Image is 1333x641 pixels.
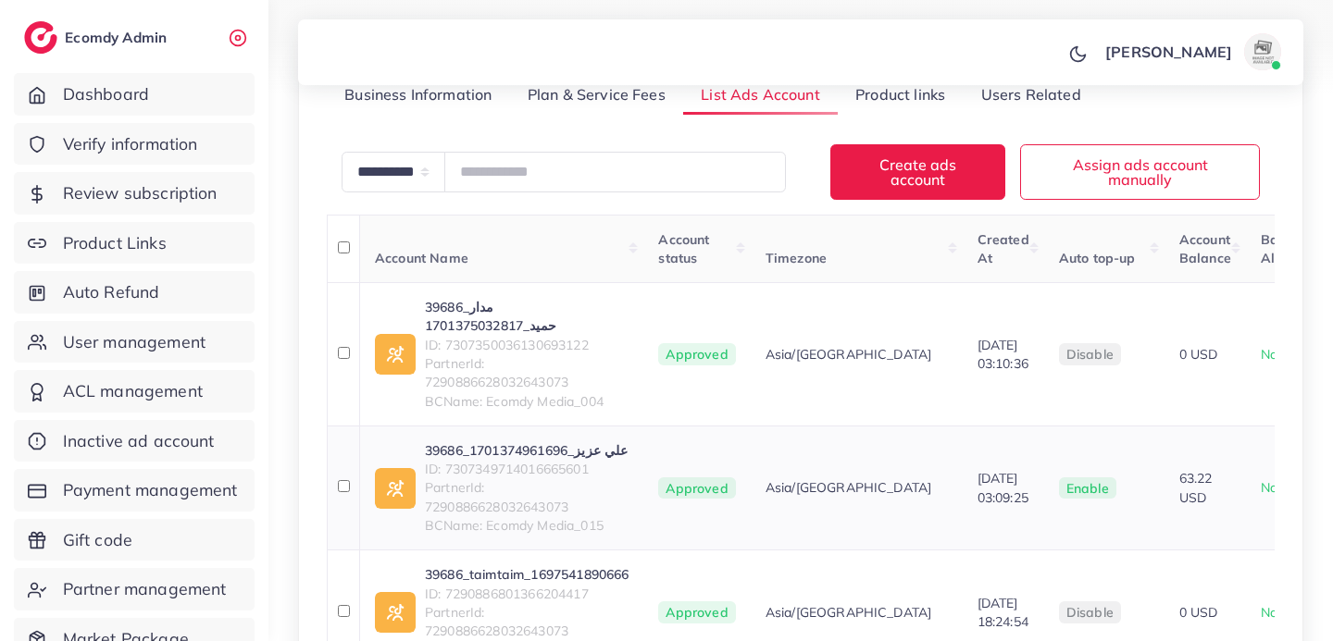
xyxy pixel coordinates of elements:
[766,250,827,266] span: Timezone
[425,565,629,584] a: 39686_taimtaim_1697541890666
[14,420,255,462] a: Inactive ad account
[14,222,255,265] a: Product Links
[1261,479,1277,496] span: No
[63,280,160,304] span: Auto Refund
[24,21,57,54] img: logo
[14,321,255,364] a: User management
[425,298,629,336] a: 39686_مدار حميد_1701375032817
[1179,470,1213,505] span: 63.22 USD
[830,144,1005,199] button: Create ads account
[65,29,171,46] h2: Ecomdy Admin
[1244,33,1281,70] img: avatar
[510,76,683,116] a: Plan & Service Fees
[658,343,735,365] span: Approved
[24,21,171,54] a: logoEcomdy Admin
[425,478,629,516] span: PartnerId: 7290886628032643073
[14,519,255,561] a: Gift code
[766,345,932,364] span: Asia/[GEOGRAPHIC_DATA]
[63,330,206,354] span: User management
[63,478,238,502] span: Payment management
[1261,231,1313,266] span: Balance Alert
[14,568,255,610] a: Partner management
[1066,604,1114,621] span: disable
[1059,250,1136,266] span: Auto top-up
[658,477,735,499] span: Approved
[14,271,255,314] a: Auto Refund
[1179,604,1218,621] span: 0 USD
[327,76,510,116] a: Business Information
[963,76,1098,116] a: Users Related
[1095,33,1289,70] a: [PERSON_NAME]avatar
[425,603,629,641] span: PartnerId: 7290886628032643073
[425,460,629,478] span: ID: 7307349714016665601
[14,370,255,413] a: ACL management
[63,231,167,255] span: Product Links
[766,478,932,497] span: Asia/[GEOGRAPHIC_DATA]
[978,470,1028,505] span: [DATE] 03:09:25
[375,592,416,633] img: ic-ad-info.7fc67b75.svg
[978,595,1028,630] span: [DATE] 18:24:54
[425,516,629,535] span: BCName: Ecomdy Media_015
[425,441,629,460] a: 39686_علي عزيز_1701374961696
[63,577,227,601] span: Partner management
[375,334,416,375] img: ic-ad-info.7fc67b75.svg
[375,468,416,509] img: ic-ad-info.7fc67b75.svg
[425,392,629,411] span: BCName: Ecomdy Media_004
[425,336,629,354] span: ID: 7307350036130693122
[658,601,735,623] span: Approved
[1261,604,1277,621] span: No
[14,172,255,215] a: Review subscription
[375,250,468,266] span: Account Name
[63,132,198,156] span: Verify information
[1261,346,1277,363] span: No
[838,76,963,116] a: Product links
[14,123,255,166] a: Verify information
[1020,144,1260,199] button: Assign ads account manually
[14,469,255,512] a: Payment management
[14,73,255,116] a: Dashboard
[1179,346,1218,363] span: 0 USD
[1105,41,1232,63] p: [PERSON_NAME]
[1179,231,1231,266] span: Account Balance
[63,181,218,205] span: Review subscription
[978,231,1029,266] span: Created At
[63,379,203,403] span: ACL management
[63,82,149,106] span: Dashboard
[425,585,629,603] span: ID: 7290886801366204417
[63,429,215,453] span: Inactive ad account
[766,603,932,622] span: Asia/[GEOGRAPHIC_DATA]
[1066,346,1114,363] span: disable
[683,76,838,116] a: List Ads Account
[63,528,132,552] span: Gift code
[1066,480,1109,497] span: enable
[425,354,629,392] span: PartnerId: 7290886628032643073
[978,337,1028,372] span: [DATE] 03:10:36
[658,231,709,266] span: Account status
